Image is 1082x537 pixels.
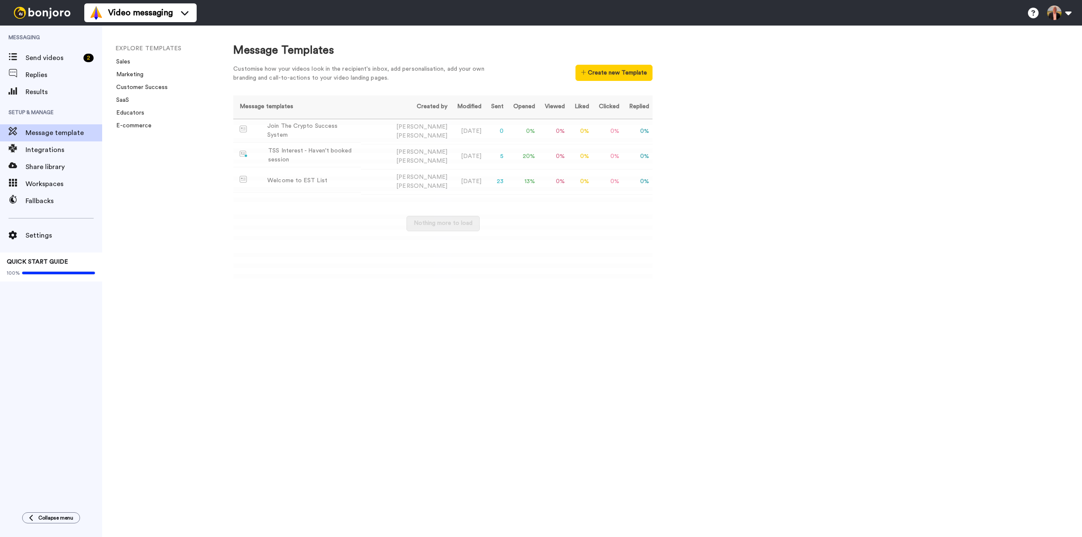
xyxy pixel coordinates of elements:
[111,72,143,78] a: Marketing
[485,169,507,194] td: 23
[268,146,358,164] div: TSS Interest - Haven't booked session
[26,145,102,155] span: Integrations
[568,95,593,119] th: Liked
[593,95,623,119] th: Clicked
[111,123,152,129] a: E-commerce
[361,119,451,144] td: [PERSON_NAME]
[22,512,80,523] button: Collapse menu
[240,151,248,158] img: nextgen-template.svg
[568,144,593,169] td: 0 %
[233,65,497,83] div: Customise how your videos look in the recipient's inbox, add personalisation, add your own brandi...
[485,95,507,119] th: Sent
[623,144,653,169] td: 0 %
[538,95,568,119] th: Viewed
[507,119,538,144] td: 0 %
[451,144,485,169] td: [DATE]
[233,95,361,119] th: Message templates
[26,87,102,97] span: Results
[451,119,485,144] td: [DATE]
[361,144,451,169] td: [PERSON_NAME]
[240,176,247,183] img: Message-temps.svg
[38,514,73,521] span: Collapse menu
[507,95,538,119] th: Opened
[111,59,130,65] a: Sales
[26,230,102,241] span: Settings
[568,119,593,144] td: 0 %
[538,144,568,169] td: 0 %
[26,70,102,80] span: Replies
[26,179,102,189] span: Workspaces
[593,169,623,194] td: 0 %
[485,119,507,144] td: 0
[26,128,102,138] span: Message template
[83,54,94,62] div: 2
[115,44,230,53] li: EXPLORE TEMPLATES
[7,259,68,265] span: QUICK START GUIDE
[623,169,653,194] td: 0 %
[361,95,451,119] th: Created by
[507,144,538,169] td: 20 %
[623,119,653,144] td: 0 %
[623,95,653,119] th: Replied
[507,169,538,194] td: 13 %
[26,53,80,63] span: Send videos
[538,119,568,144] td: 0 %
[7,270,20,276] span: 100%
[568,169,593,194] td: 0 %
[108,7,173,19] span: Video messaging
[111,97,129,103] a: SaaS
[89,6,103,20] img: vm-color.svg
[396,133,447,139] span: [PERSON_NAME]
[593,144,623,169] td: 0 %
[267,122,357,140] div: Join The Crypto Success System
[233,43,653,58] div: Message Templates
[575,65,653,81] button: Create new Template
[26,196,102,206] span: Fallbacks
[26,162,102,172] span: Share library
[10,7,74,19] img: bj-logo-header-white.svg
[406,216,480,231] button: Nothing more to load
[538,169,568,194] td: 0 %
[593,119,623,144] td: 0 %
[396,183,447,189] span: [PERSON_NAME]
[451,169,485,194] td: [DATE]
[111,84,168,90] a: Customer Success
[396,158,447,164] span: [PERSON_NAME]
[240,126,247,132] img: Message-temps.svg
[111,110,144,116] a: Educators
[485,144,507,169] td: 5
[361,169,451,194] td: [PERSON_NAME]
[451,95,485,119] th: Modified
[267,176,327,185] div: Welcome to EST List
